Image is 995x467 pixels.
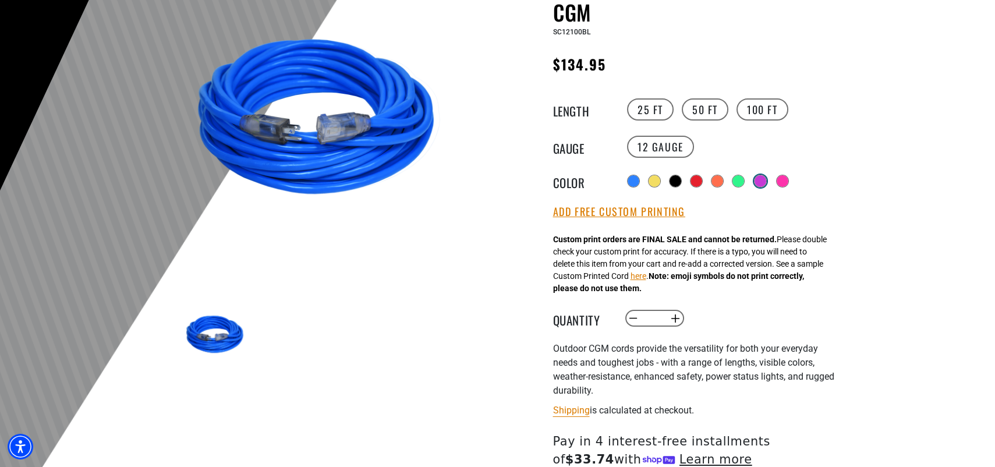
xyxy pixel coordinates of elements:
span: Outdoor CGM cords provide the versatility for both your everyday needs and toughest jobs - with a... [553,343,834,396]
div: Please double check your custom print for accuracy. If there is a typo, you will need to delete t... [553,233,827,295]
label: Quantity [553,311,611,326]
strong: Custom print orders are FINAL SALE and cannot be returned. [553,235,777,244]
div: is calculated at checkout. [553,402,838,418]
div: Accessibility Menu [8,434,33,459]
label: 50 FT [682,98,728,121]
img: Blue [183,302,250,369]
strong: Note: emoji symbols do not print correctly, please do not use them. [553,271,804,293]
legend: Length [553,102,611,117]
legend: Color [553,174,611,189]
button: here [631,270,646,282]
label: 100 FT [736,98,788,121]
legend: Gauge [553,139,611,154]
label: 12 Gauge [627,136,694,158]
span: SC12100BL [553,28,590,36]
span: $134.95 [553,54,607,75]
label: 25 FT [627,98,674,121]
a: Shipping [553,405,590,416]
button: Add Free Custom Printing [553,206,685,218]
